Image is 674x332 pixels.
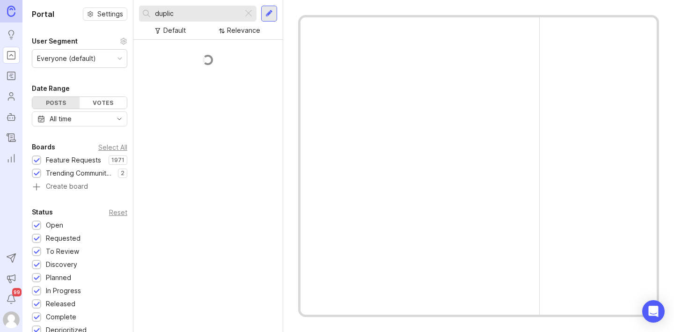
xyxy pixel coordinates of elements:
div: Relevance [227,25,260,36]
a: Ideas [3,26,20,43]
div: Requested [46,233,81,243]
div: User Segment [32,36,78,47]
div: Boards [32,141,55,153]
div: Feature Requests [46,155,101,165]
div: To Review [46,246,79,257]
div: Select All [98,145,127,150]
a: Changelog [3,129,20,146]
div: Released [46,299,75,309]
button: Notifications [3,291,20,308]
div: Discovery [46,259,77,270]
input: Search... [155,8,239,19]
a: Autopilot [3,109,20,125]
button: Settings [83,7,127,21]
div: Status [32,207,53,218]
div: All time [50,114,72,124]
img: Canny Home [7,6,15,16]
div: Trending Community Topics [46,168,113,178]
div: Planned [46,273,71,283]
div: Complete [46,312,76,322]
span: 99 [12,288,22,296]
a: Create board [32,183,127,192]
img: Andrew Demeter [3,311,20,328]
div: Posts [32,97,80,109]
a: Roadmaps [3,67,20,84]
div: Everyone (default) [37,53,96,64]
div: Votes [80,97,127,109]
div: Open Intercom Messenger [642,300,665,323]
button: Announcements [3,270,20,287]
button: Send to Autopilot [3,250,20,266]
a: Users [3,88,20,105]
span: Settings [97,9,123,19]
div: Date Range [32,83,70,94]
div: Reset [109,210,127,215]
a: Portal [3,47,20,64]
div: Default [163,25,186,36]
div: In Progress [46,286,81,296]
p: 2 [121,170,125,177]
h1: Portal [32,8,54,20]
a: Reporting [3,150,20,167]
div: Open [46,220,63,230]
p: 1971 [111,156,125,164]
svg: toggle icon [112,115,127,123]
